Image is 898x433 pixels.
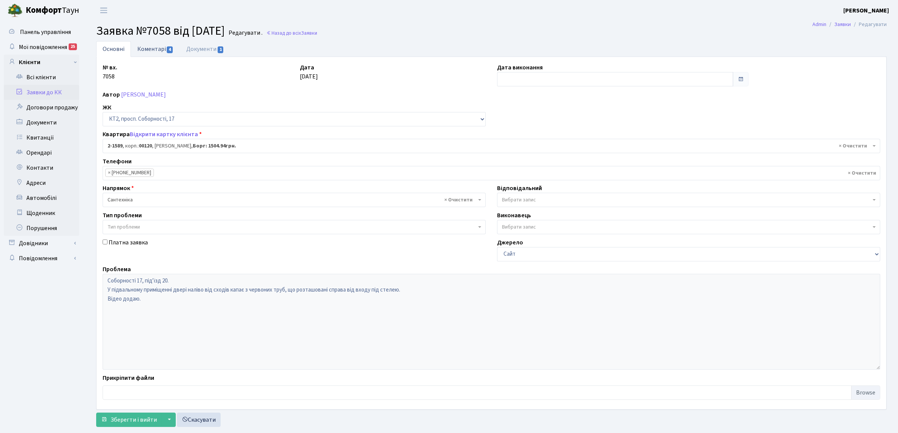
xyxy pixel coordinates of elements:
[111,416,157,424] span: Зберегти і вийти
[103,157,132,166] label: Телефони
[103,90,120,99] label: Автор
[103,265,131,274] label: Проблема
[131,41,180,57] a: Коментарі
[227,29,262,37] small: Редагувати .
[193,142,236,150] b: Борг: 1504.94грн.
[103,103,111,112] label: ЖК
[69,43,77,50] div: 25
[4,160,79,175] a: Контакти
[103,373,154,382] label: Прикріпити файли
[502,223,536,231] span: Вибрати запис
[4,55,79,70] a: Клієнти
[4,251,79,266] a: Повідомлення
[109,238,148,247] label: Платна заявка
[130,130,198,138] a: Відкрити картку клієнта
[4,115,79,130] a: Документи
[4,221,79,236] a: Порушення
[497,211,531,220] label: Виконавець
[4,70,79,85] a: Всі клієнти
[4,100,79,115] a: Договори продажу
[839,142,867,150] span: Видалити всі елементи
[497,184,542,193] label: Відповідальний
[801,17,898,32] nav: breadcrumb
[26,4,62,16] b: Комфорт
[139,142,152,150] b: 00120
[4,175,79,190] a: Адреси
[497,63,543,72] label: Дата виконання
[97,63,294,86] div: 7058
[107,223,140,231] span: Тип проблеми
[4,236,79,251] a: Довідники
[20,28,71,36] span: Панель управління
[834,20,851,28] a: Заявки
[105,169,154,177] li: +380973690415
[848,169,876,177] span: Видалити всі елементи
[301,29,317,37] span: Заявки
[107,142,123,150] b: 2-1589
[103,184,134,193] label: Напрямок
[103,211,142,220] label: Тип проблеми
[4,145,79,160] a: Орендарі
[103,139,880,153] span: <b>2-1589</b>, корп.: <b>00120</b>, Сухопара Вадим Миколайович, <b>Борг: 1504.94грн.</b>
[502,196,536,204] span: Вибрати запис
[4,40,79,55] a: Мої повідомлення25
[103,274,880,370] textarea: Соборності 17, під'їзд 20. У підвальному приміщенні двері наліво від сходів капає з червоних труб...
[96,413,162,427] button: Зберегти і вийти
[177,413,221,427] a: Скасувати
[167,46,173,53] span: 4
[294,63,491,86] div: [DATE]
[4,25,79,40] a: Панель управління
[103,63,117,72] label: № вх.
[812,20,826,28] a: Admin
[843,6,889,15] a: [PERSON_NAME]
[218,46,224,53] span: 1
[107,196,476,204] span: Сантехніка
[300,63,314,72] label: Дата
[96,22,225,40] span: Заявка №7058 від [DATE]
[103,193,486,207] span: Сантехніка
[121,91,166,99] a: [PERSON_NAME]
[444,196,473,204] span: Видалити всі елементи
[19,43,67,51] span: Мої повідомлення
[4,206,79,221] a: Щоденник
[107,142,871,150] span: <b>2-1589</b>, корп.: <b>00120</b>, Сухопара Вадим Миколайович, <b>Борг: 1504.94грн.</b>
[4,85,79,100] a: Заявки до КК
[26,4,79,17] span: Таун
[266,29,317,37] a: Назад до всіхЗаявки
[103,130,202,139] label: Квартира
[180,41,230,57] a: Документи
[851,20,887,29] li: Редагувати
[96,41,131,57] a: Основні
[4,190,79,206] a: Автомобілі
[94,4,113,17] button: Переключити навігацію
[108,169,111,177] span: ×
[4,130,79,145] a: Квитанції
[8,3,23,18] img: logo.png
[497,238,523,247] label: Джерело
